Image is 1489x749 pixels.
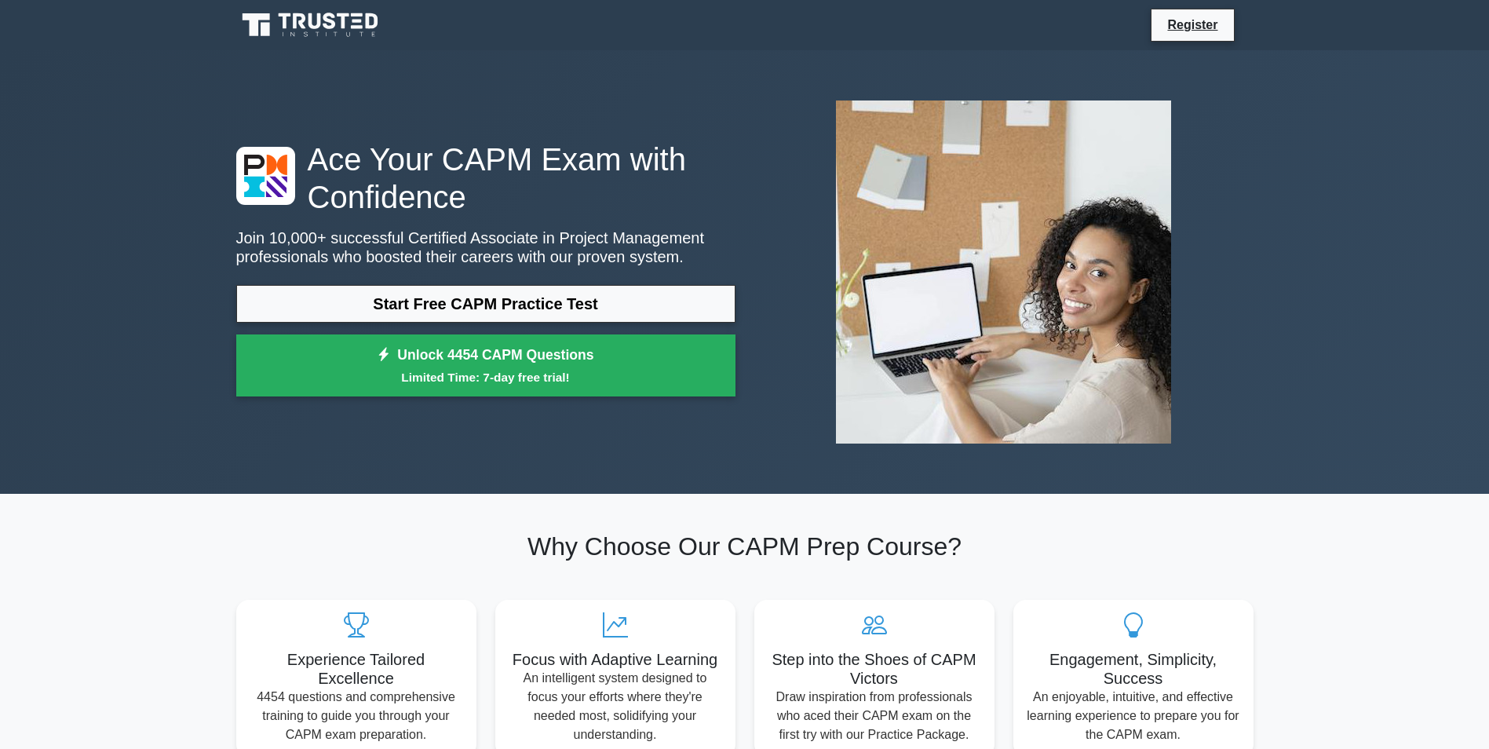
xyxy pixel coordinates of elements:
[236,532,1254,561] h2: Why Choose Our CAPM Prep Course?
[767,688,982,744] p: Draw inspiration from professionals who aced their CAPM exam on the first try with our Practice P...
[236,334,735,397] a: Unlock 4454 CAPM QuestionsLimited Time: 7-day free trial!
[236,141,735,216] h1: Ace Your CAPM Exam with Confidence
[767,650,982,688] h5: Step into the Shoes of CAPM Victors
[1158,15,1227,35] a: Register
[1026,688,1241,744] p: An enjoyable, intuitive, and effective learning experience to prepare you for the CAPM exam.
[508,650,723,669] h5: Focus with Adaptive Learning
[249,688,464,744] p: 4454 questions and comprehensive training to guide you through your CAPM exam preparation.
[236,228,735,266] p: Join 10,000+ successful Certified Associate in Project Management professionals who boosted their...
[236,285,735,323] a: Start Free CAPM Practice Test
[249,650,464,688] h5: Experience Tailored Excellence
[508,669,723,744] p: An intelligent system designed to focus your efforts where they're needed most, solidifying your ...
[256,368,716,386] small: Limited Time: 7-day free trial!
[1026,650,1241,688] h5: Engagement, Simplicity, Success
